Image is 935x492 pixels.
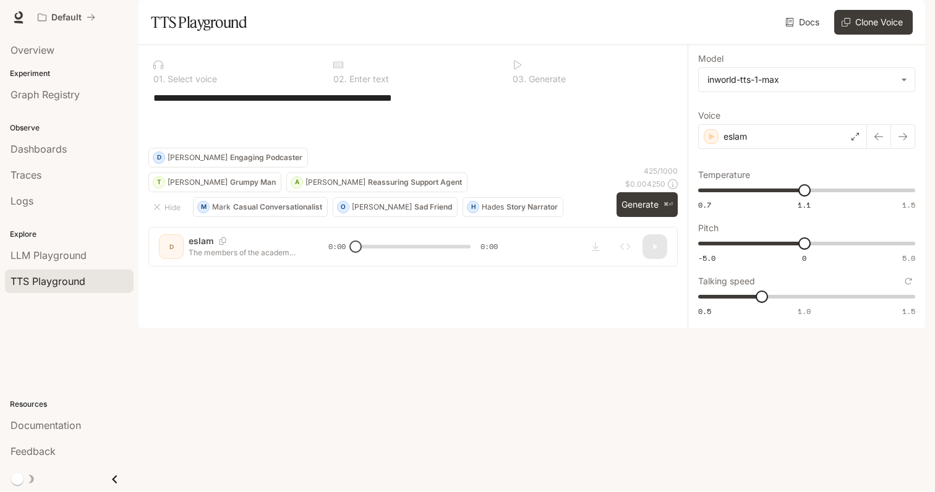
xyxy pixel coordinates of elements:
[506,203,558,211] p: Story Narrator
[482,203,504,211] p: Hades
[724,130,747,143] p: eslam
[698,200,711,210] span: 0.7
[151,10,247,35] h1: TTS Playground
[698,54,724,63] p: Model
[148,197,188,217] button: Hide
[463,197,563,217] button: HHadesStory Narrator
[212,203,231,211] p: Mark
[347,75,389,83] p: Enter text
[148,148,308,168] button: D[PERSON_NAME]Engaging Podcaster
[798,200,811,210] span: 1.1
[513,75,526,83] p: 0 3 .
[834,10,913,35] button: Clone Voice
[698,111,720,120] p: Voice
[699,68,915,91] div: inworld-tts-1-max
[902,306,915,316] span: 1.5
[698,277,755,286] p: Talking speed
[153,148,164,168] div: D
[467,197,479,217] div: H
[168,154,228,161] p: [PERSON_NAME]
[617,192,678,218] button: Generate⌘⏎
[664,201,673,208] p: ⌘⏎
[802,253,806,263] span: 0
[333,197,458,217] button: O[PERSON_NAME]Sad Friend
[51,12,82,23] p: Default
[305,179,365,186] p: [PERSON_NAME]
[153,75,165,83] p: 0 1 .
[698,306,711,316] span: 0.5
[698,171,750,179] p: Temperature
[333,75,347,83] p: 0 2 .
[698,253,715,263] span: -5.0
[230,179,276,186] p: Grumpy Man
[148,172,281,192] button: T[PERSON_NAME]Grumpy Man
[165,75,217,83] p: Select voice
[32,5,101,30] button: All workspaces
[193,197,328,217] button: MMarkCasual Conversationalist
[286,172,467,192] button: A[PERSON_NAME]Reassuring Support Agent
[233,203,322,211] p: Casual Conversationalist
[526,75,566,83] p: Generate
[414,203,452,211] p: Sad Friend
[291,172,302,192] div: A
[902,253,915,263] span: 5.0
[707,74,895,86] div: inworld-tts-1-max
[338,197,349,217] div: O
[902,274,915,288] button: Reset to default
[783,10,824,35] a: Docs
[902,200,915,210] span: 1.5
[798,306,811,316] span: 1.0
[168,179,228,186] p: [PERSON_NAME]
[230,154,302,161] p: Engaging Podcaster
[153,172,164,192] div: T
[698,224,719,232] p: Pitch
[352,203,412,211] p: [PERSON_NAME]
[198,197,209,217] div: M
[368,179,462,186] p: Reassuring Support Agent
